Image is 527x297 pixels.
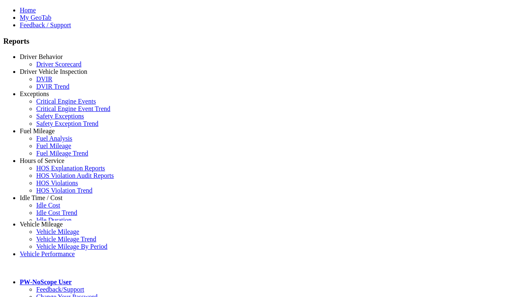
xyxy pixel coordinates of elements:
[36,236,96,243] a: Vehicle Mileage Trend
[36,113,84,120] a: Safety Exceptions
[36,243,107,250] a: Vehicle Mileage By Period
[36,83,69,90] a: DVIR Trend
[36,202,60,209] a: Idle Cost
[20,14,51,21] a: My GeoTab
[20,90,49,97] a: Exceptions
[20,7,36,14] a: Home
[20,127,55,134] a: Fuel Mileage
[36,228,79,235] a: Vehicle Mileage
[20,68,87,75] a: Driver Vehicle Inspection
[36,172,114,179] a: HOS Violation Audit Reports
[36,217,72,224] a: Idle Duration
[20,250,75,257] a: Vehicle Performance
[36,61,82,68] a: Driver Scorecard
[36,142,71,149] a: Fuel Mileage
[36,150,88,157] a: Fuel Mileage Trend
[20,21,71,28] a: Feedback / Support
[20,157,64,164] a: Hours of Service
[3,37,524,46] h3: Reports
[20,53,63,60] a: Driver Behavior
[36,187,93,194] a: HOS Violation Trend
[36,135,72,142] a: Fuel Analysis
[36,98,96,105] a: Critical Engine Events
[36,105,110,112] a: Critical Engine Event Trend
[36,209,77,216] a: Idle Cost Trend
[36,120,98,127] a: Safety Exception Trend
[20,278,72,285] a: PW-NoScope User
[20,194,63,201] a: Idle Time / Cost
[20,221,63,228] a: Vehicle Mileage
[36,286,84,293] a: Feedback/Support
[36,179,78,186] a: HOS Violations
[36,75,52,82] a: DVIR
[36,165,105,172] a: HOS Explanation Reports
